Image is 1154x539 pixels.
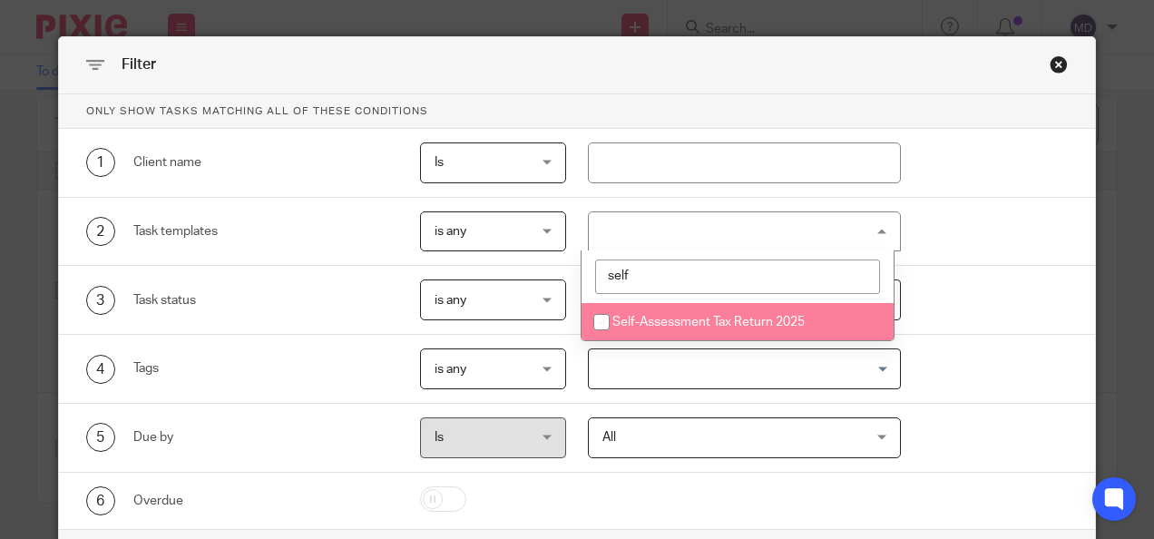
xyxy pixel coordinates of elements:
span: All [602,431,616,444]
span: Filter [122,57,156,72]
div: 6 [86,486,115,515]
span: Self-Assessment Tax Return 2025 [612,316,805,328]
span: is any [435,363,466,376]
div: Due by [133,428,399,446]
div: 5 [86,423,115,452]
div: Task status [133,291,399,309]
p: Only show tasks matching all of these conditions [59,94,1096,129]
div: Overdue [133,492,399,510]
span: is any [435,225,466,238]
span: is any [435,294,466,307]
input: Search for option [591,353,890,385]
div: 3 [86,286,115,315]
div: Close this dialog window [1050,55,1068,73]
input: Search options... [595,260,880,294]
div: 4 [86,355,115,384]
div: Search for option [588,348,901,389]
span: Is [435,431,444,444]
div: Tags [133,359,399,377]
div: 1 [86,148,115,177]
div: 2 [86,217,115,246]
span: Is [435,156,444,169]
div: Client name [133,153,399,171]
div: Task templates [133,222,399,240]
